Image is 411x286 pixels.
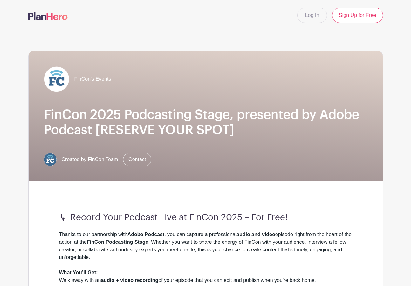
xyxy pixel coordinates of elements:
[87,239,148,245] strong: FinCon Podcasting Stage
[59,212,352,223] h3: 🎙 Record Your Podcast Live at FinCon 2025 – For Free!
[44,107,367,138] h1: FinCon 2025 Podcasting Stage, presented by Adobe Podcast [RESERVE YOUR SPOT]
[332,8,383,23] a: Sign Up for Free
[101,277,158,283] strong: audio + video recording
[123,153,151,166] a: Contact
[297,8,327,23] a: Log In
[28,12,68,20] img: logo-507f7623f17ff9eddc593b1ce0a138ce2505c220e1c5a4e2b4648c50719b7d32.svg
[62,156,118,163] span: Created by FinCon Team
[74,75,111,83] span: FinCon's Events
[59,270,98,275] strong: What You’ll Get:
[59,231,352,269] div: Thanks to our partnership with , you can capture a professional episode right from the heart of t...
[44,66,69,92] img: FC%20circle_white.png
[236,232,275,237] strong: audio and video
[44,153,57,166] img: FC%20circle.png
[127,232,164,237] strong: Adobe Podcast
